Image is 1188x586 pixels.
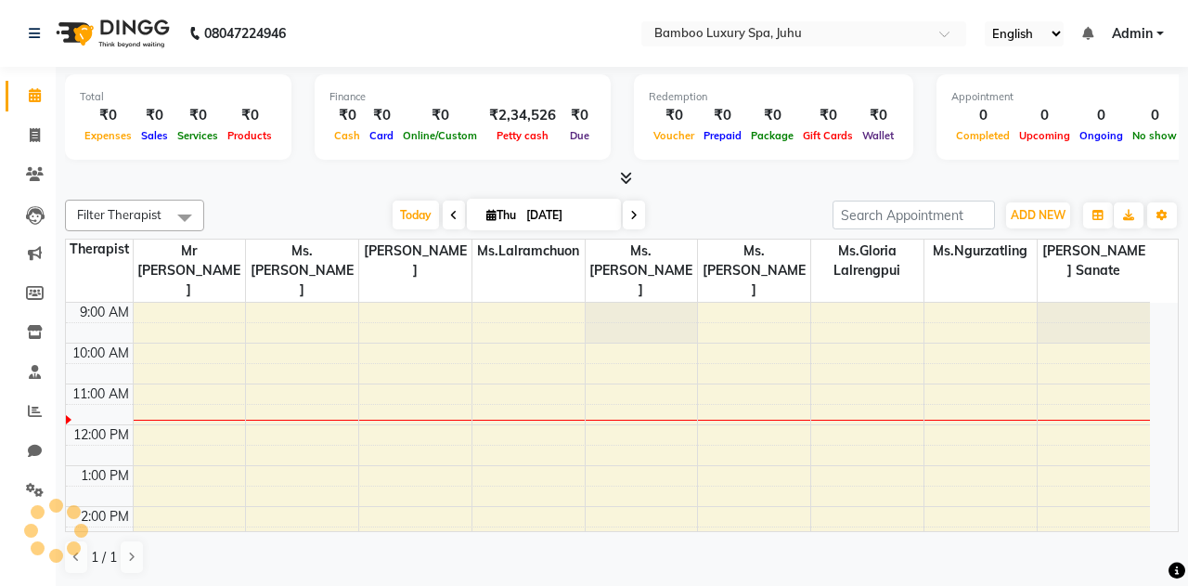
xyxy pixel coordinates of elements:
[77,466,133,486] div: 1:00 PM
[798,129,858,142] span: Gift Cards
[329,105,365,126] div: ₹0
[951,105,1014,126] div: 0
[586,240,698,302] span: Ms.[PERSON_NAME]
[365,129,398,142] span: Card
[91,548,117,567] span: 1 / 1
[1014,105,1075,126] div: 0
[472,240,585,263] span: Ms.Lalramchuon
[398,105,482,126] div: ₹0
[76,303,133,322] div: 9:00 AM
[329,129,365,142] span: Cash
[134,240,246,302] span: Mr [PERSON_NAME]
[521,202,613,229] input: 2025-09-04
[858,105,898,126] div: ₹0
[1038,240,1150,282] span: [PERSON_NAME] Sanate
[77,207,161,222] span: Filter Therapist
[924,240,1037,263] span: Ms.Ngurzatling
[80,129,136,142] span: Expenses
[698,240,810,302] span: Ms.[PERSON_NAME]
[329,89,596,105] div: Finance
[482,105,563,126] div: ₹2,34,526
[69,384,133,404] div: 11:00 AM
[77,507,133,527] div: 2:00 PM
[565,129,594,142] span: Due
[1112,24,1153,44] span: Admin
[80,89,277,105] div: Total
[359,240,471,282] span: [PERSON_NAME]
[746,105,798,126] div: ₹0
[492,129,553,142] span: Petty cash
[69,344,133,363] div: 10:00 AM
[1075,105,1128,126] div: 0
[746,129,798,142] span: Package
[223,129,277,142] span: Products
[811,240,923,282] span: Ms.Gloria Lalrengpui
[1128,129,1182,142] span: No show
[1128,105,1182,126] div: 0
[173,129,223,142] span: Services
[1014,129,1075,142] span: Upcoming
[398,129,482,142] span: Online/Custom
[1006,202,1070,228] button: ADD NEW
[699,105,746,126] div: ₹0
[649,129,699,142] span: Voucher
[563,105,596,126] div: ₹0
[173,105,223,126] div: ₹0
[223,105,277,126] div: ₹0
[951,129,1014,142] span: Completed
[365,105,398,126] div: ₹0
[649,89,898,105] div: Redemption
[136,105,173,126] div: ₹0
[393,201,439,229] span: Today
[699,129,746,142] span: Prepaid
[136,129,173,142] span: Sales
[47,7,174,59] img: logo
[66,240,133,259] div: Therapist
[798,105,858,126] div: ₹0
[1011,208,1065,222] span: ADD NEW
[70,425,133,445] div: 12:00 PM
[833,201,995,229] input: Search Appointment
[1075,129,1128,142] span: Ongoing
[80,105,136,126] div: ₹0
[649,105,699,126] div: ₹0
[482,208,521,222] span: Thu
[858,129,898,142] span: Wallet
[246,240,358,302] span: Ms.[PERSON_NAME]
[951,89,1182,105] div: Appointment
[204,7,286,59] b: 08047224946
